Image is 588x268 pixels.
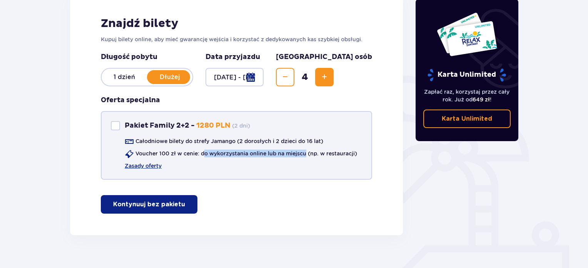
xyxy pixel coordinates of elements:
[147,73,192,81] p: Dłużej
[276,68,294,86] button: Zmniejsz
[101,52,193,62] p: Długość pobytu
[135,150,357,157] p: Voucher 100 zł w cenie: do wykorzystania online lub na miejscu (np. w restauracji)
[423,110,511,128] a: Karta Unlimited
[442,115,492,123] p: Karta Unlimited
[276,52,372,62] p: [GEOGRAPHIC_DATA] osób
[423,88,511,103] p: Zapłać raz, korzystaj przez cały rok. Już od !
[125,162,162,170] a: Zasady oferty
[135,137,323,145] p: Całodniowe bilety do strefy Jamango (2 dorosłych i 2 dzieci do 16 lat)
[196,121,231,130] p: 1280 PLN
[315,68,334,86] button: Zwiększ
[436,12,498,57] img: Dwie karty całoroczne do Suntago z napisem 'UNLIMITED RELAX', na białym tle z tropikalnymi liśćmi...
[296,71,314,83] span: 4
[232,122,250,130] p: ( 2 dni )
[113,200,185,209] p: Kontynuuj bez pakietu
[101,16,372,31] h2: Znajdź bilety
[102,73,147,81] p: 1 dzień
[427,68,507,82] p: Karta Unlimited
[101,195,197,214] button: Kontynuuj bez pakietu
[205,52,260,62] p: Data przyjazdu
[125,121,195,130] p: Pakiet Family 2+2 -
[473,96,490,103] span: 649 zł
[101,96,160,105] h3: Oferta specjalna
[101,35,372,43] p: Kupuj bilety online, aby mieć gwarancję wejścia i korzystać z dedykowanych kas szybkiej obsługi.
